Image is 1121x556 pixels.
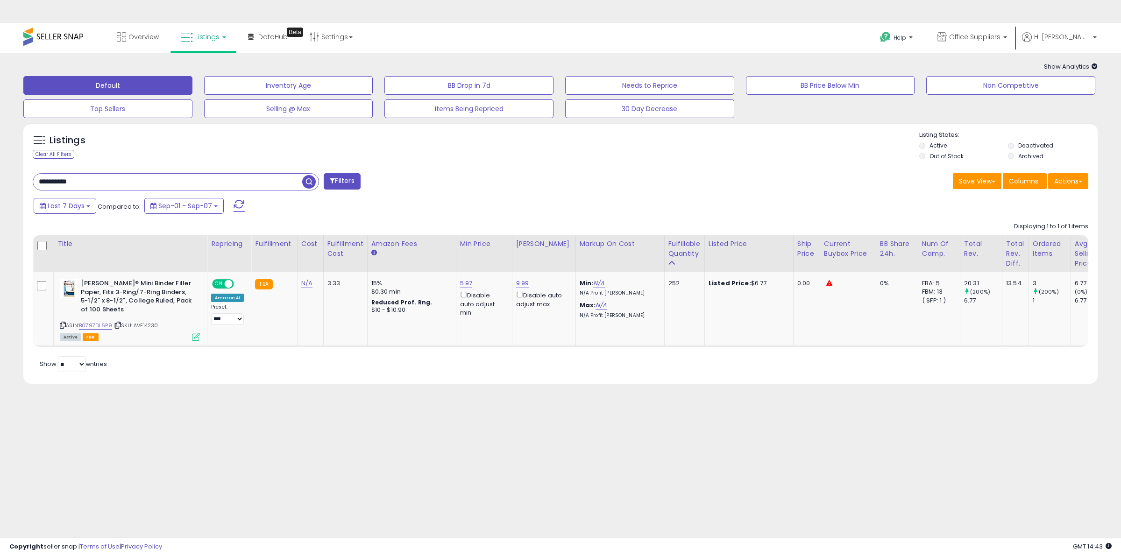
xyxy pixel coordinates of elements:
div: Total Rev. [964,239,998,259]
a: N/A [301,279,312,288]
p: N/A Profit [PERSON_NAME] [580,290,657,296]
i: Get Help [880,31,891,43]
div: Amazon Fees [371,239,452,249]
div: 3 [1033,279,1071,288]
div: Current Buybox Price [824,239,872,259]
a: Listings [174,23,233,51]
button: BB Price Below Min [746,76,915,95]
div: $10 - $10.90 [371,306,449,314]
button: Needs to Reprice [565,76,734,95]
div: 13.54 [1006,279,1022,288]
h5: Listings [50,134,85,147]
div: Markup on Cost [580,239,660,249]
div: 6.77 [1075,279,1113,288]
div: Repricing [211,239,247,249]
a: Hi [PERSON_NAME] [1022,32,1097,53]
a: 9.99 [516,279,529,288]
div: Fulfillment [255,239,293,249]
button: Default [23,76,192,95]
div: 6.77 [1075,296,1113,305]
button: Items Being Repriced [384,99,553,118]
button: Selling @ Max [204,99,373,118]
div: 15% [371,279,449,288]
div: 20.31 [964,279,1002,288]
button: Save View [953,173,1001,189]
div: [PERSON_NAME] [516,239,572,249]
span: Last 7 Days [48,201,85,211]
div: FBA: 5 [922,279,953,288]
div: 0% [880,279,911,288]
span: OFF [233,280,248,288]
div: Listed Price [709,239,789,249]
span: Help [894,34,906,42]
button: Last 7 Days [34,198,96,214]
a: Overview [110,23,166,51]
img: 41RSst0h26L._SL40_.jpg [60,279,78,298]
div: Total Rev. Diff. [1006,239,1025,268]
label: Out of Stock [929,152,964,160]
div: Clear All Filters [33,150,74,159]
div: Avg Selling Price [1075,239,1109,268]
div: Disable auto adjust max [516,290,568,308]
button: Sep-01 - Sep-07 [144,198,224,214]
a: B0797DL6P9 [79,322,112,330]
button: Top Sellers [23,99,192,118]
small: (0%) [1075,288,1088,296]
div: BB Share 24h. [880,239,914,259]
div: Amazon AI [211,294,244,302]
div: $6.77 [709,279,786,288]
a: 5.97 [460,279,473,288]
th: The percentage added to the cost of goods (COGS) that forms the calculator for Min & Max prices. [575,235,664,272]
a: Help [873,24,922,53]
div: ( SFP: 1 ) [922,296,953,305]
label: Archived [1018,152,1043,160]
div: $0.30 min [371,288,449,296]
b: Min: [580,279,594,288]
button: Actions [1048,173,1088,189]
a: Office Suppliers [930,23,1014,53]
span: ON [213,280,225,288]
div: 3.33 [327,279,360,288]
span: DataHub [258,32,288,42]
span: Hi [PERSON_NAME] [1034,32,1090,42]
button: BB Drop in 7d [384,76,553,95]
a: N/A [596,301,607,310]
label: Active [929,141,947,149]
button: Columns [1003,173,1047,189]
span: All listings currently available for purchase on Amazon [60,333,81,341]
a: DataHub [241,23,295,51]
button: Inventory Age [204,76,373,95]
div: Fulfillment Cost [327,239,363,259]
label: Deactivated [1018,141,1053,149]
span: Overview [128,32,159,42]
a: Settings [303,23,360,51]
small: FBA [255,279,272,289]
div: Fulfillable Quantity [668,239,701,259]
b: [PERSON_NAME]® Mini Binder Filler Paper, Fits 3-Ring/7-Ring Binders, 5-1/2" x 8-1/2", College Rul... [81,279,194,316]
span: Office Suppliers [949,32,1000,42]
button: Filters [324,173,360,190]
button: 30 Day Decrease [565,99,734,118]
div: Cost [301,239,319,249]
span: Sep-01 - Sep-07 [158,201,212,211]
p: Listing States: [919,131,1098,140]
div: Displaying 1 to 1 of 1 items [1014,222,1088,231]
p: N/A Profit [PERSON_NAME] [580,312,657,319]
button: Non Competitive [926,76,1095,95]
span: Listings [195,32,220,42]
div: Title [57,239,203,249]
div: Min Price [460,239,508,249]
b: Reduced Prof. Rng. [371,298,433,306]
div: Ordered Items [1033,239,1067,259]
b: Listed Price: [709,279,751,288]
div: 252 [668,279,697,288]
div: Num of Comp. [922,239,956,259]
span: Show: entries [40,359,107,368]
div: 6.77 [964,296,1002,305]
div: Preset: [211,304,244,325]
small: (200%) [970,288,990,296]
small: Amazon Fees. [371,249,377,257]
span: Compared to: [98,202,141,211]
small: (200%) [1039,288,1059,296]
div: 0.00 [797,279,813,288]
